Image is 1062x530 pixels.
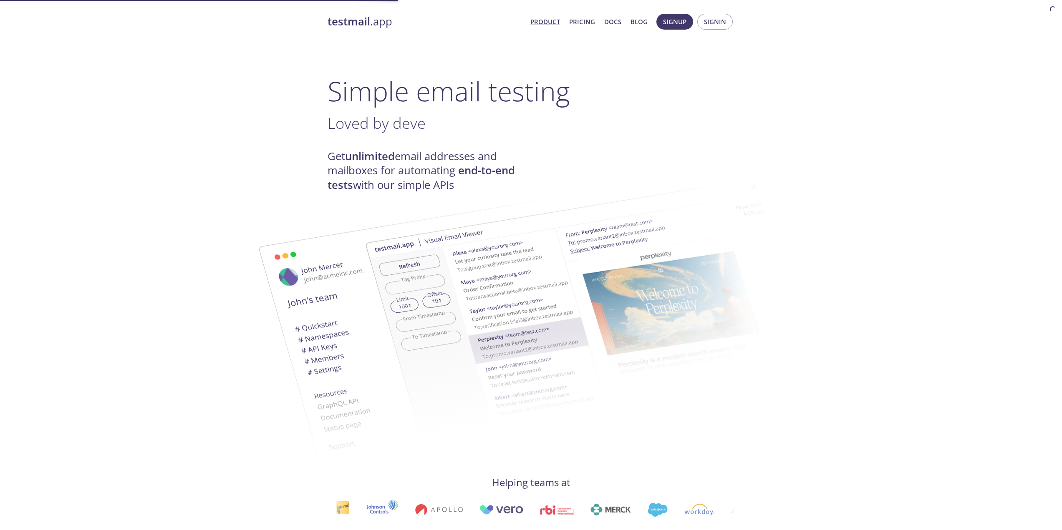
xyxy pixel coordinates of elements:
[328,163,515,192] strong: end-to-end tests
[345,149,395,163] strong: unlimited
[328,113,426,133] span: Loved by deve
[227,193,678,475] img: testmail-email-viewer
[697,14,733,30] button: Signin
[656,14,693,30] button: Signup
[569,16,595,27] a: Pricing
[530,16,560,27] a: Product
[328,15,524,29] a: testmail.app
[704,16,726,27] span: Signin
[540,505,573,515] img: rbi
[479,505,523,515] img: vero
[604,16,621,27] a: Docs
[328,149,531,192] h4: Get email addresses and mailboxes for automating with our simple APIs
[328,75,735,107] h1: Simple email testing
[663,16,686,27] span: Signup
[647,503,667,517] img: salesforce
[590,504,631,515] img: merck
[328,476,735,489] h4: Helping teams at
[366,500,398,520] img: johnsoncontrols
[684,504,714,515] img: workday
[631,16,648,27] a: Blog
[328,14,370,29] strong: testmail
[415,504,462,515] img: apollo
[336,501,349,519] img: interac
[365,166,816,448] img: testmail-email-viewer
